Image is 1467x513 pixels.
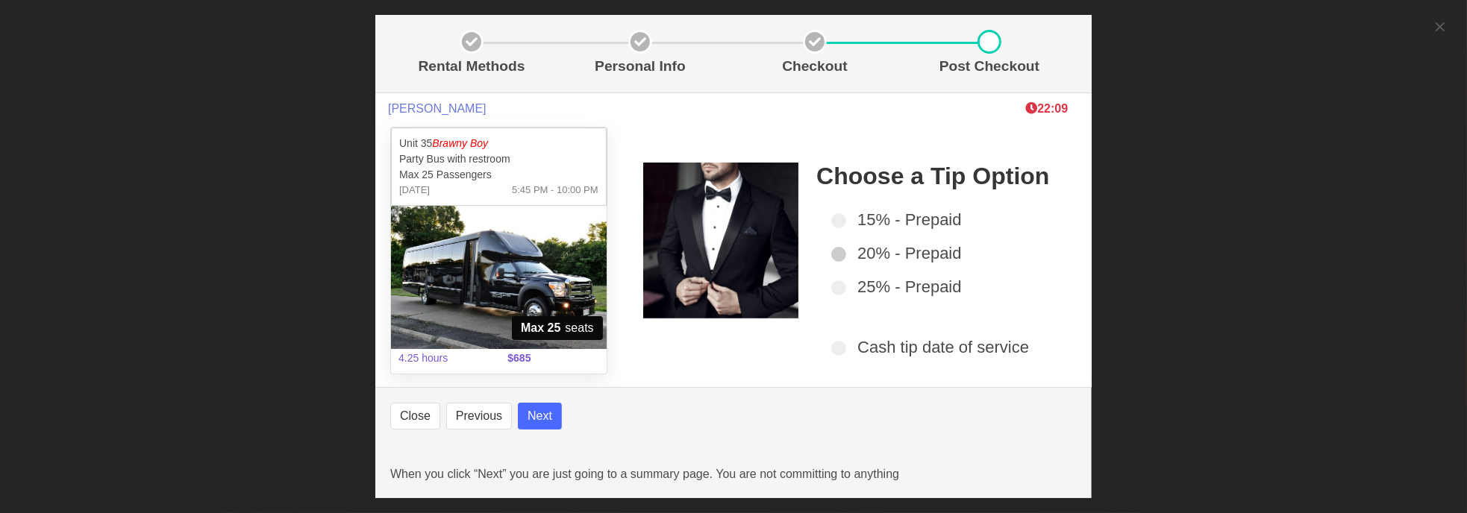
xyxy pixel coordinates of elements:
span: The clock is ticking ⁠— this timer shows how long we'll hold this limo during checkout. If time r... [1025,102,1068,115]
button: Previous [446,403,512,429]
label: 15% - Prepaid [831,207,1059,232]
p: Rental Methods [396,56,547,78]
h2: Note: [390,385,1077,399]
p: Checkout [733,56,896,78]
strong: Max 25 [521,319,560,337]
em: Brawny Boy [432,137,488,149]
img: sidebar-img1.png [643,163,799,318]
button: Close [390,403,440,429]
p: Party Bus with restroom [399,151,598,167]
p: When you click “Next” you are just going to a summary page. You are not committing to anything [390,465,1077,483]
b: 22:09 [1025,102,1068,115]
p: Unit 35 [399,136,598,151]
p: Post Checkout [908,56,1071,78]
p: Personal Info [559,56,722,78]
img: 35%2001.jpg [391,206,607,349]
span: [DATE] [399,183,430,198]
span: 4.25 hours [390,342,498,375]
h2: Choose a Tip Option [816,163,1059,189]
span: 5:45 PM - 10:00 PM [512,183,598,198]
label: 25% - Prepaid [831,274,1059,299]
p: Max 25 Passengers [399,167,598,183]
button: Next [518,403,562,429]
label: Cash tip date of service [831,335,1059,359]
span: [PERSON_NAME] [388,101,487,116]
span: seats [512,316,603,340]
label: 20% - Prepaid [831,241,1059,265]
